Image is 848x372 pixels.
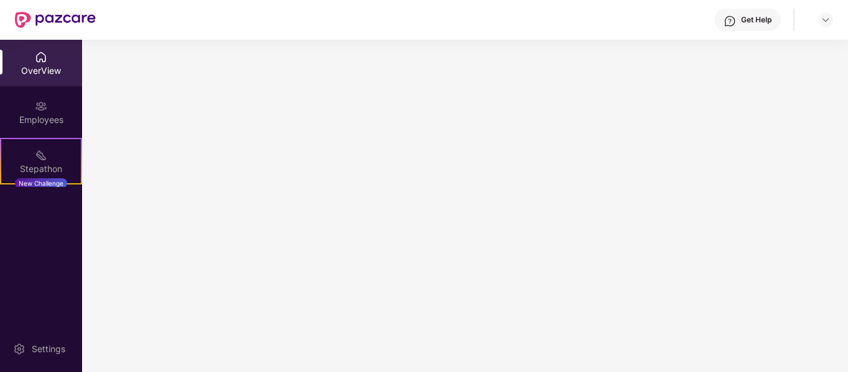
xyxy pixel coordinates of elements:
img: svg+xml;base64,PHN2ZyB4bWxucz0iaHR0cDovL3d3dy53My5vcmcvMjAwMC9zdmciIHdpZHRoPSIyMSIgaGVpZ2h0PSIyMC... [35,149,47,161]
img: New Pazcare Logo [15,12,96,28]
div: Stepathon [1,163,81,175]
div: Settings [28,343,69,355]
div: Get Help [741,15,772,25]
img: svg+xml;base64,PHN2ZyBpZD0iRW1wbG95ZWVzIiB4bWxucz0iaHR0cDovL3d3dy53My5vcmcvMjAwMC9zdmciIHdpZHRoPS... [35,100,47,112]
img: svg+xml;base64,PHN2ZyBpZD0iSGVscC0zMngzMiIgeG1sbnM9Imh0dHA6Ly93d3cudzMub3JnLzIwMDAvc3ZnIiB3aWR0aD... [724,15,736,27]
div: New Challenge [15,178,67,188]
img: svg+xml;base64,PHN2ZyBpZD0iU2V0dGluZy0yMHgyMCIgeG1sbnM9Imh0dHA6Ly93d3cudzMub3JnLzIwMDAvc3ZnIiB3aW... [13,343,25,355]
img: svg+xml;base64,PHN2ZyBpZD0iRHJvcGRvd24tMzJ4MzIiIHhtbG5zPSJodHRwOi8vd3d3LnczLm9yZy8yMDAwL3N2ZyIgd2... [821,15,831,25]
img: svg+xml;base64,PHN2ZyBpZD0iSG9tZSIgeG1sbnM9Imh0dHA6Ly93d3cudzMub3JnLzIwMDAvc3ZnIiB3aWR0aD0iMjAiIG... [35,51,47,63]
